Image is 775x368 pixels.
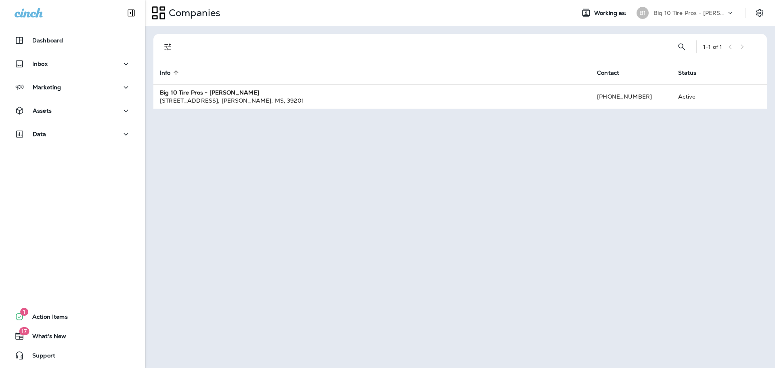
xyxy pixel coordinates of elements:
button: 17What's New [8,328,137,344]
button: Inbox [8,56,137,72]
span: Support [24,352,55,362]
p: Inbox [32,61,48,67]
p: Data [33,131,46,137]
button: Marketing [8,79,137,95]
button: Collapse Sidebar [120,5,142,21]
strong: Big 10 Tire Pros - [PERSON_NAME] [160,89,259,96]
button: Support [8,347,137,364]
button: Assets [8,103,137,119]
button: Search Companies [674,39,690,55]
p: Dashboard [32,37,63,44]
span: 17 [19,327,29,335]
span: Contact [597,69,619,76]
p: Marketing [33,84,61,90]
span: Contact [597,69,630,76]
button: Dashboard [8,32,137,48]
div: B1 [637,7,649,19]
span: Status [678,69,707,76]
button: Settings [752,6,767,20]
span: Working as: [594,10,628,17]
button: Filters [160,39,176,55]
span: What's New [24,333,66,343]
p: Assets [33,107,52,114]
p: Companies [165,7,220,19]
span: Action Items [24,313,68,323]
span: Info [160,69,171,76]
div: 1 - 1 of 1 [703,44,722,50]
td: [PHONE_NUMBER] [591,84,671,109]
button: 1Action Items [8,309,137,325]
span: Status [678,69,697,76]
div: [STREET_ADDRESS] , [PERSON_NAME] , MS , 39201 [160,97,584,105]
button: Data [8,126,137,142]
span: Info [160,69,181,76]
td: Active [672,84,723,109]
p: Big 10 Tire Pros - [PERSON_NAME] [654,10,726,16]
span: 1 [20,308,28,316]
